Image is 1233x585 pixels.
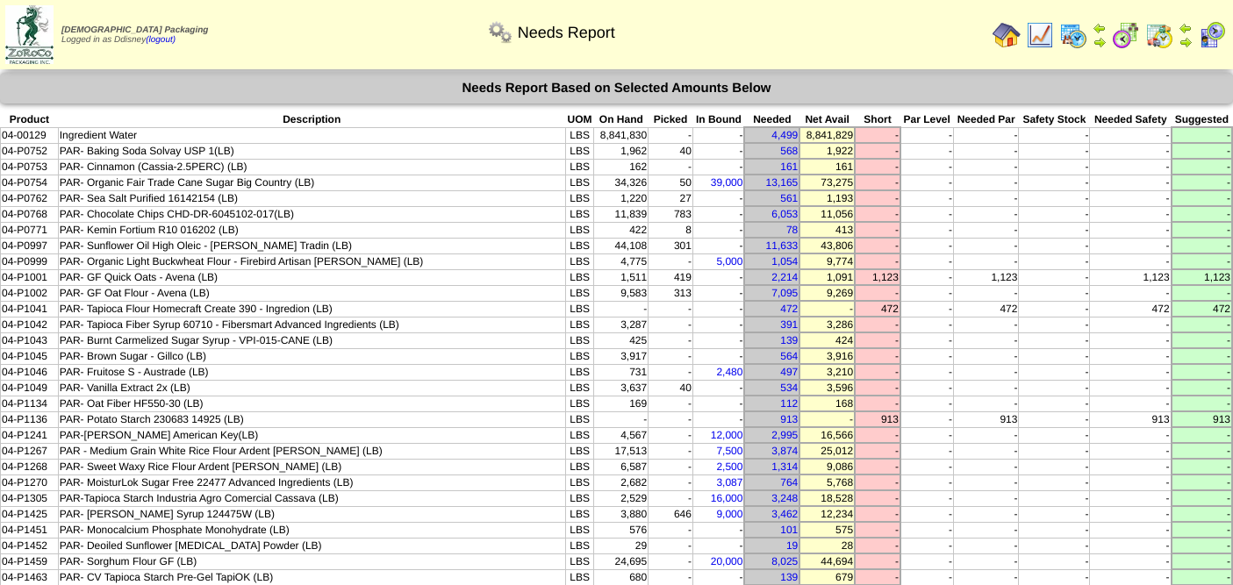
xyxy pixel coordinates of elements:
td: 9,269 [799,285,855,301]
td: PAR- Kemin Fortium R10 016202 (LB) [58,222,565,238]
td: 04-P1046 [1,364,59,380]
td: - [692,348,744,364]
td: 424 [799,332,855,348]
td: - [649,396,693,411]
td: - [953,317,1018,332]
td: - [900,269,954,285]
td: PAR- Organic Fair Trade Cane Sugar Big Country (LB) [58,175,565,190]
img: home.gif [993,21,1021,49]
th: Product [1,112,59,127]
td: - [855,253,900,269]
a: 391 [780,318,798,331]
td: - [692,222,744,238]
td: PAR- Tapioca Flour Homecraft Create 390 - Ingredion (LB) [58,301,565,317]
a: 112 [780,397,798,410]
td: 472 [1172,301,1232,317]
td: - [649,332,693,348]
td: 04-P1041 [1,301,59,317]
span: Needs Report [518,24,615,42]
td: - [953,127,1018,143]
td: - [1019,396,1090,411]
td: LBS [565,175,594,190]
td: - [1172,348,1232,364]
td: 3,287 [594,317,649,332]
td: - [649,127,693,143]
td: LBS [565,159,594,175]
a: 3,874 [771,445,798,457]
img: arrowright.gif [1179,35,1193,49]
td: - [692,285,744,301]
th: Par Level [900,112,954,127]
td: - [1090,175,1172,190]
td: - [900,348,954,364]
span: [DEMOGRAPHIC_DATA] Packaging [61,25,208,35]
a: 12,000 [711,429,743,441]
td: - [1172,222,1232,238]
a: 2,480 [716,366,742,378]
td: - [855,396,900,411]
td: - [692,396,744,411]
td: 472 [1090,301,1172,317]
td: - [1090,190,1172,206]
td: PAR- Sea Salt Purified 16142154 (LB) [58,190,565,206]
a: 101 [780,524,798,536]
td: 9,583 [594,285,649,301]
a: 2,214 [771,271,798,283]
td: 04-P1045 [1,348,59,364]
td: - [1172,143,1232,159]
td: PAR- Oat Fiber HF550-30 (LB) [58,396,565,411]
td: 04-P1001 [1,269,59,285]
td: 1,962 [594,143,649,159]
td: 1,922 [799,143,855,159]
td: 40 [649,380,693,396]
td: 50 [649,175,693,190]
td: - [1172,380,1232,396]
td: - [1172,285,1232,301]
td: 162 [594,159,649,175]
td: PAR- Tapioca Fiber Syrup 60710 - Fibersmart Advanced Ingredients (LB) [58,317,565,332]
td: 04-P0752 [1,143,59,159]
td: - [900,159,954,175]
td: - [1172,332,1232,348]
td: - [1019,269,1090,285]
td: 3,916 [799,348,855,364]
td: 4,775 [594,253,649,269]
td: 04-P0771 [1,222,59,238]
td: - [900,380,954,396]
td: 3,596 [799,380,855,396]
a: 561 [780,192,798,204]
td: LBS [565,332,594,348]
td: - [649,317,693,332]
td: 1,511 [594,269,649,285]
img: calendarinout.gif [1145,21,1173,49]
td: 04-P1049 [1,380,59,396]
td: - [1090,348,1172,364]
td: - [953,332,1018,348]
td: - [649,253,693,269]
a: 139 [780,334,798,346]
td: - [855,285,900,301]
td: 8,841,830 [594,127,649,143]
td: 04-P1042 [1,317,59,332]
td: - [855,317,900,332]
td: 04-P1134 [1,396,59,411]
td: - [855,175,900,190]
td: 472 [953,301,1018,317]
img: arrowleft.gif [1093,21,1107,35]
td: LBS [565,222,594,238]
td: 413 [799,222,855,238]
a: 764 [780,476,798,489]
th: Description [58,112,565,127]
td: 472 [855,301,900,317]
td: - [1172,175,1232,190]
td: - [1019,206,1090,222]
td: - [1019,253,1090,269]
td: - [692,269,744,285]
td: PAR- Cinnamon (Cassia-2.5PERC) (LB) [58,159,565,175]
td: 1,193 [799,190,855,206]
img: arrowleft.gif [1179,21,1193,35]
td: - [1019,348,1090,364]
td: LBS [565,317,594,332]
td: 419 [649,269,693,285]
td: 27 [649,190,693,206]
